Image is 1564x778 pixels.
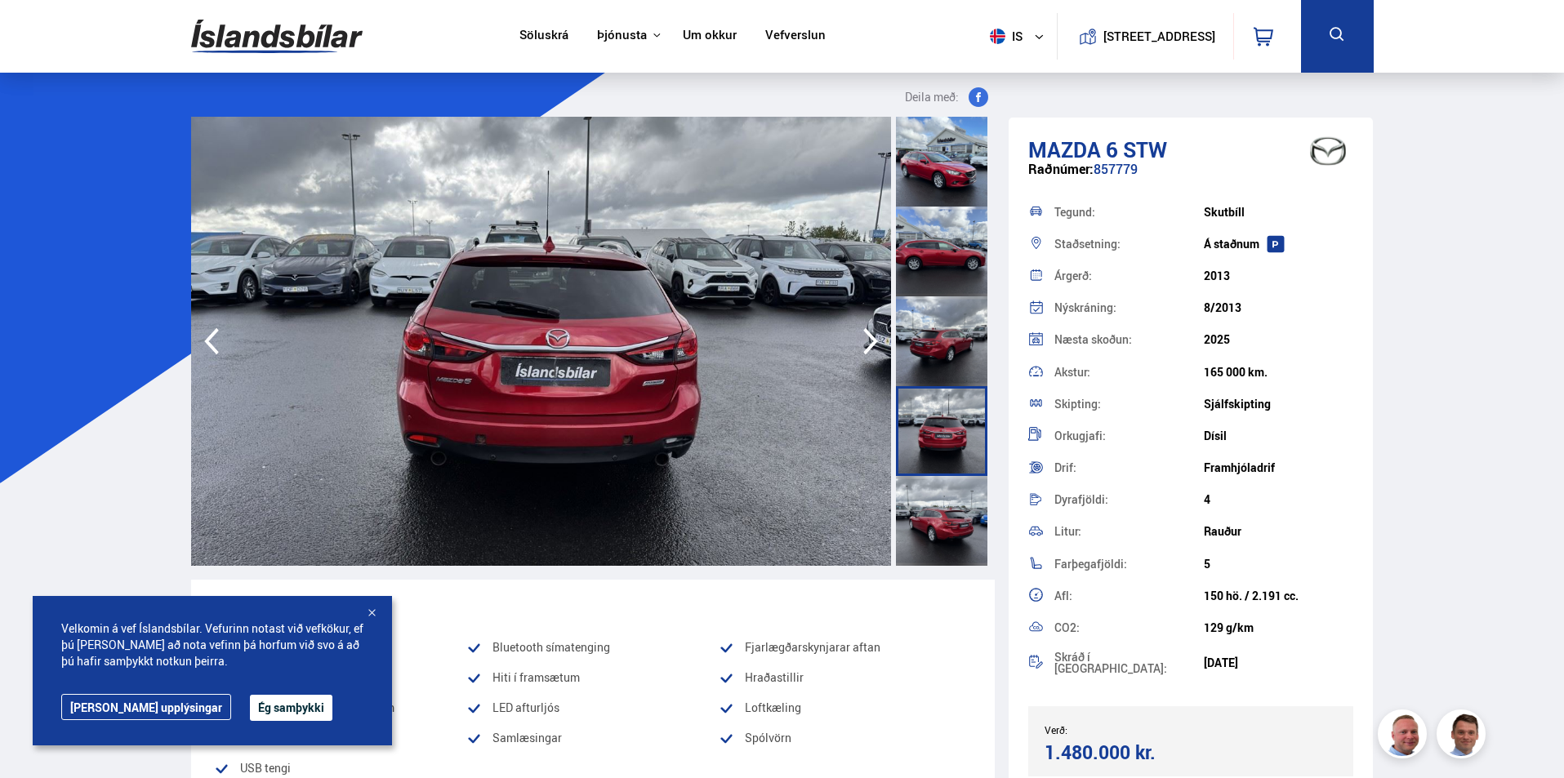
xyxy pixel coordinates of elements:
a: Um okkur [683,28,737,45]
div: 5 [1204,558,1353,571]
div: Akstur: [1054,367,1204,378]
div: Afl: [1054,590,1204,602]
div: Sjálfskipting [1204,398,1353,411]
span: is [983,29,1024,44]
li: USB tengi [214,758,466,778]
button: Þjónusta [597,28,647,43]
img: 3369430.jpeg [191,117,891,566]
a: [STREET_ADDRESS] [1066,13,1224,60]
button: Deila með: [898,87,995,107]
button: Opna LiveChat spjallviðmót [13,7,62,56]
button: Ég samþykki [250,695,332,721]
div: Árgerð: [1054,270,1204,282]
span: Deila með: [905,87,959,107]
div: Orkugjafi: [1054,430,1204,442]
div: Dísil [1204,429,1353,442]
div: Drif: [1054,462,1204,473]
img: siFngHWaQ9KaOqBr.png [1380,712,1429,761]
li: Loftkæling [719,698,971,718]
img: FbJEzSuNWCJXmdc-.webp [1439,712,1488,761]
div: 129 g/km [1204,621,1353,634]
div: 2013 [1204,269,1353,282]
img: G0Ugv5HjCgRt.svg [191,10,363,63]
div: Dyrafjöldi: [1054,494,1204,505]
div: Staðsetning: [1054,238,1204,250]
div: Rauður [1204,525,1353,538]
li: Bluetooth símatenging [466,638,719,657]
img: brand logo [1295,126,1361,176]
div: Skutbíll [1204,206,1353,219]
span: 6 STW [1106,135,1167,164]
div: 150 hö. / 2.191 cc. [1204,589,1353,602]
div: Næsta skoðun: [1054,334,1204,345]
span: Mazda [1028,135,1101,164]
div: Farþegafjöldi: [1054,558,1204,570]
div: Tegund: [1054,207,1204,218]
div: 2025 [1204,333,1353,346]
li: Hiti í framsætum [466,668,719,687]
div: Skráð í [GEOGRAPHIC_DATA]: [1054,651,1204,674]
li: Spólvörn [719,728,971,748]
li: LED afturljós [466,698,719,718]
div: Verð: [1045,724,1191,736]
div: 1.480.000 kr. [1045,741,1186,763]
span: Velkomin á vef Íslandsbílar. Vefurinn notast við vefkökur, ef þú [PERSON_NAME] að nota vefinn þá ... [61,620,363,669]
div: Nýskráning: [1054,302,1204,313]
button: is [983,12,1057,60]
li: Hraðastillir [719,668,971,687]
img: svg+xml;base64,PHN2ZyB4bWxucz0iaHR0cDovL3d3dy53My5vcmcvMjAwMC9zdmciIHdpZHRoPSI1MTIiIGhlaWdodD0iNT... [990,29,1005,44]
div: 4 [1204,493,1353,506]
a: [PERSON_NAME] upplýsingar [61,694,231,720]
div: 857779 [1028,162,1354,193]
div: Vinsæll búnaður [214,593,972,617]
div: CO2: [1054,622,1204,634]
button: [STREET_ADDRESS] [1110,29,1210,43]
div: Litur: [1054,526,1204,537]
div: Framhjóladrif [1204,461,1353,474]
span: Raðnúmer: [1028,160,1094,178]
a: Vefverslun [765,28,826,45]
li: Fjarlægðarskynjarar aftan [719,638,971,657]
div: 8/2013 [1204,301,1353,314]
a: Söluskrá [519,28,568,45]
li: Samlæsingar [466,728,719,748]
div: Á staðnum [1204,238,1353,251]
div: Skipting: [1054,398,1204,410]
div: [DATE] [1204,656,1353,669]
div: 165 000 km. [1204,366,1353,379]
